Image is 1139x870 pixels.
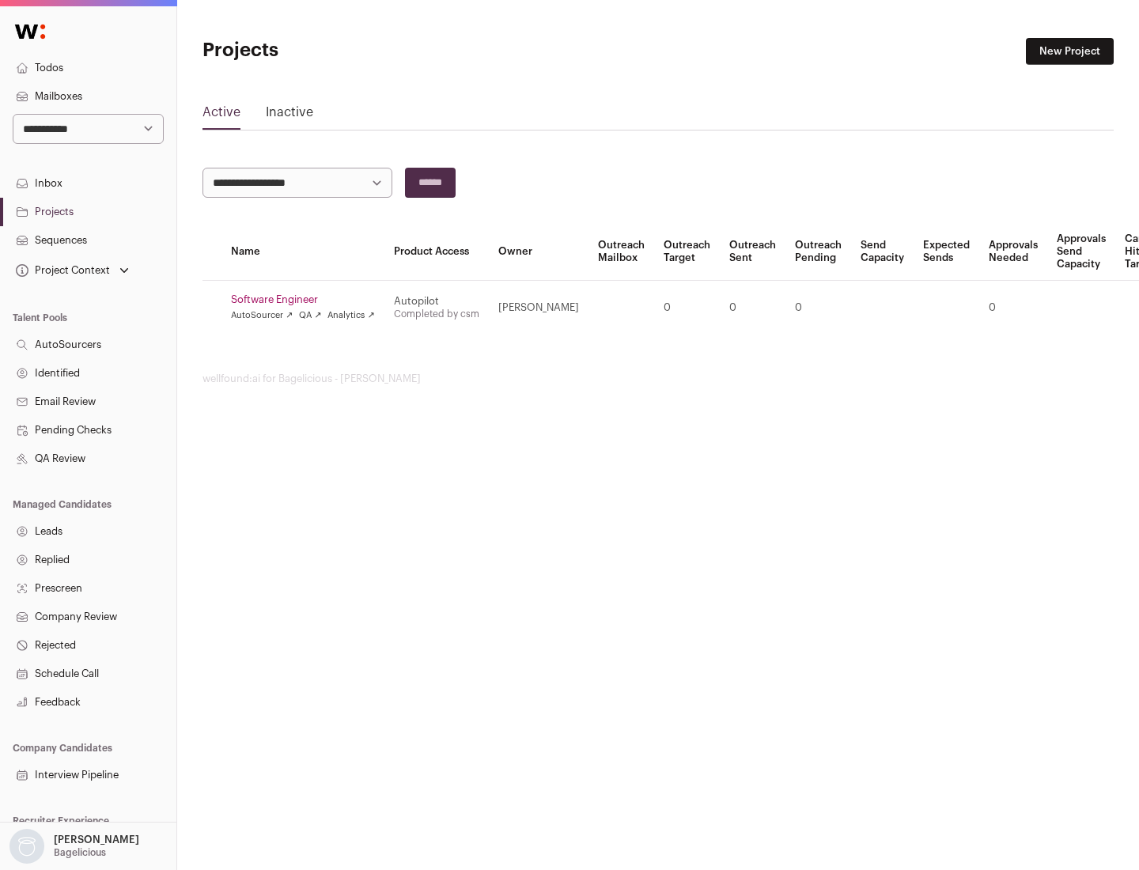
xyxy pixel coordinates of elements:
[13,264,110,277] div: Project Context
[54,834,139,846] p: [PERSON_NAME]
[327,309,374,322] a: Analytics ↗
[231,293,375,306] a: Software Engineer
[654,281,720,335] td: 0
[588,223,654,281] th: Outreach Mailbox
[394,309,479,319] a: Completed by csm
[654,223,720,281] th: Outreach Target
[54,846,106,859] p: Bagelicious
[6,16,54,47] img: Wellfound
[979,223,1047,281] th: Approvals Needed
[202,38,506,63] h1: Projects
[914,223,979,281] th: Expected Sends
[1026,38,1114,65] a: New Project
[299,309,321,322] a: QA ↗
[1047,223,1115,281] th: Approvals Send Capacity
[720,223,785,281] th: Outreach Sent
[9,829,44,864] img: nopic.png
[785,281,851,335] td: 0
[231,309,293,322] a: AutoSourcer ↗
[489,223,588,281] th: Owner
[202,373,1114,385] footer: wellfound:ai for Bagelicious - [PERSON_NAME]
[384,223,489,281] th: Product Access
[394,295,479,308] div: Autopilot
[202,103,240,128] a: Active
[13,259,132,282] button: Open dropdown
[785,223,851,281] th: Outreach Pending
[6,829,142,864] button: Open dropdown
[221,223,384,281] th: Name
[489,281,588,335] td: [PERSON_NAME]
[851,223,914,281] th: Send Capacity
[979,281,1047,335] td: 0
[720,281,785,335] td: 0
[266,103,313,128] a: Inactive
